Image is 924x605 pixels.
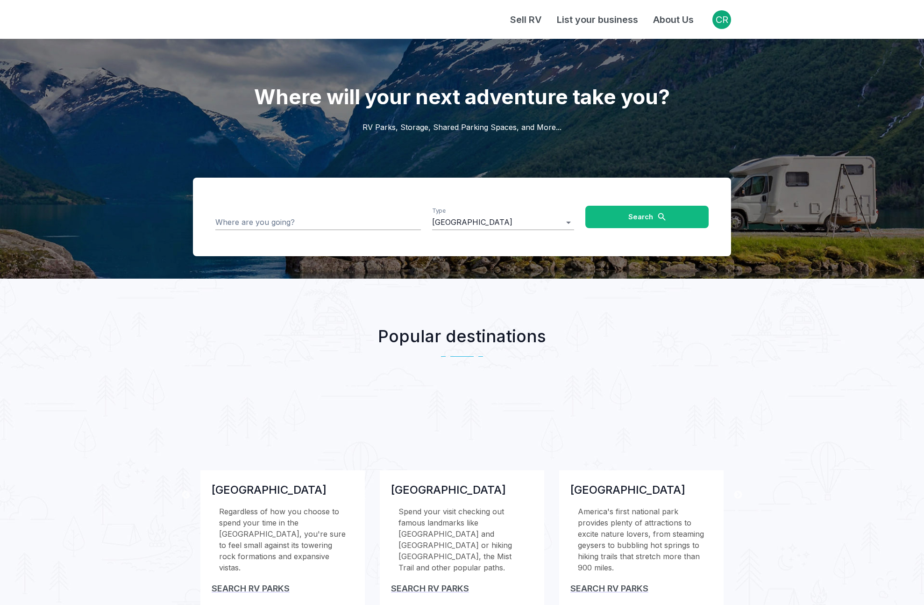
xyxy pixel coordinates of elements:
h2: RV Parks, Storage, Shared Parking Spaces, and More... [193,110,731,178]
div: [GEOGRAPHIC_DATA] [432,215,574,230]
p: Spend your visit checking out famous landmarks like [GEOGRAPHIC_DATA] and [GEOGRAPHIC_DATA] or hi... [391,498,533,581]
h3: [GEOGRAPHIC_DATA] [391,482,533,498]
h1: Where will your next adventure take you? [193,39,731,110]
div: CR [712,10,731,29]
a: Search RV Parks [391,583,469,593]
a: Sell RV [503,13,549,27]
h2: Popular destinations [193,324,731,349]
button: Search [585,206,709,228]
img: Yosemite National Park [380,372,544,470]
h3: [GEOGRAPHIC_DATA] [570,482,712,498]
button: Previous [181,490,191,500]
p: Regardless of how you choose to spend your time in the [GEOGRAPHIC_DATA], you're sure to feel sma... [212,498,354,581]
a: About Us [646,13,701,27]
h3: [GEOGRAPHIC_DATA] [212,482,354,498]
a: List your business [549,13,646,27]
img: Grand Canyon National Park [200,372,365,470]
a: Search RV Parks [570,583,648,593]
button: Open settings [712,10,731,29]
button: Next [733,490,743,500]
img: Yellowstone National Park [559,372,724,470]
p: America's first national park provides plenty of attractions to excite nature lovers, from steami... [570,498,712,581]
label: Type [432,207,446,215]
a: Search RV Parks [212,583,290,593]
